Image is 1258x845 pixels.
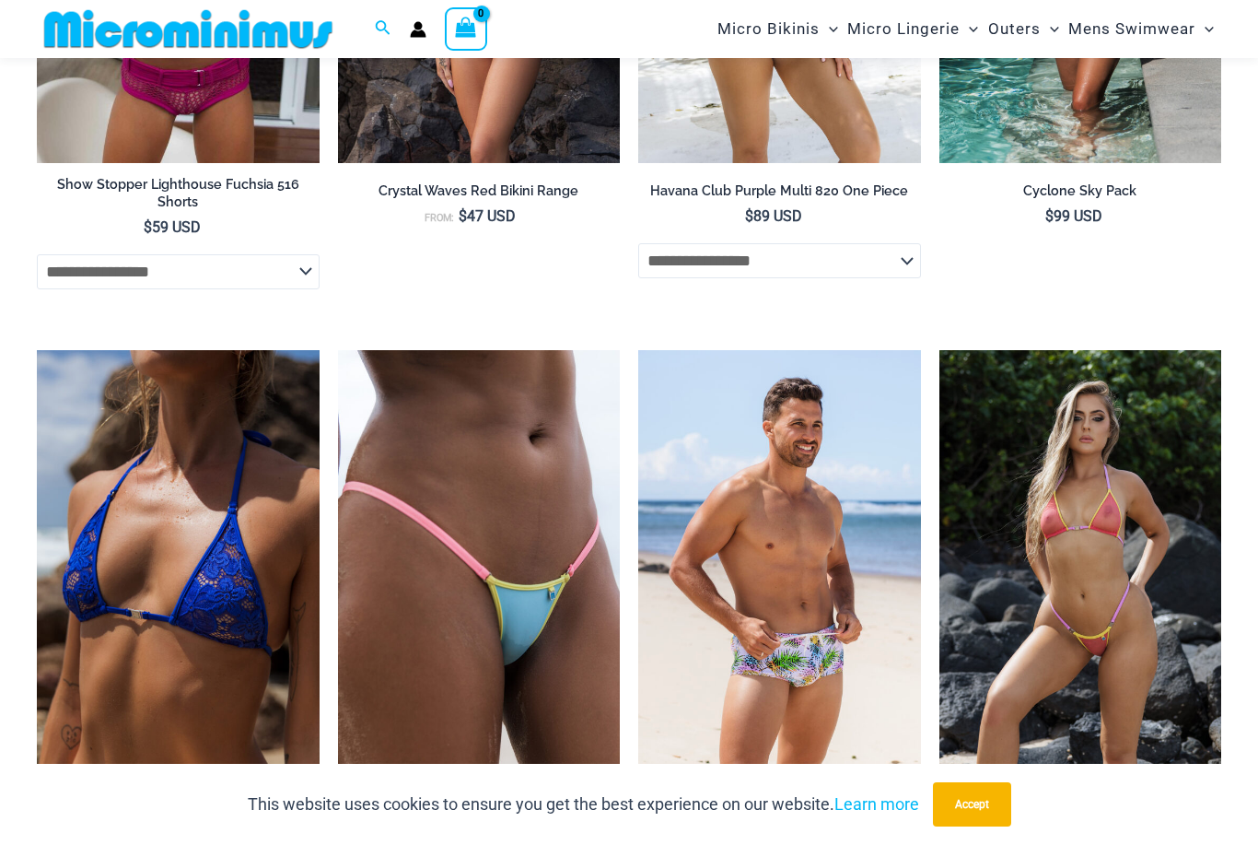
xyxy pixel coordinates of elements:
[37,176,320,210] h2: Show Stopper Lighthouse Fuchsia 516 Shorts
[988,6,1041,53] span: Outers
[1195,6,1214,53] span: Menu Toggle
[37,350,320,774] a: Island Heat Ocean 309 Top 01Island Heat Ocean 309 Top 02Island Heat Ocean 309 Top 02
[933,782,1011,827] button: Accept
[1064,6,1218,53] a: Mens SwimwearMenu ToggleMenu Toggle
[338,182,621,206] a: Crystal Waves Red Bikini Range
[445,7,487,50] a: View Shopping Cart, empty
[745,207,802,225] bdi: 89 USD
[1045,207,1102,225] bdi: 99 USD
[820,6,838,53] span: Menu Toggle
[960,6,978,53] span: Menu Toggle
[375,18,391,41] a: Search icon link
[37,8,340,50] img: MM SHOP LOGO FLAT
[459,207,516,225] bdi: 47 USD
[843,6,983,53] a: Micro LingerieMenu ToggleMenu Toggle
[37,176,320,217] a: Show Stopper Lighthouse Fuchsia 516 Shorts
[1068,6,1195,53] span: Mens Swimwear
[713,6,843,53] a: Micro BikinisMenu ToggleMenu Toggle
[248,791,919,818] p: This website uses cookies to ensure you get the best experience on our website.
[984,6,1064,53] a: OutersMenu ToggleMenu Toggle
[459,207,467,225] span: $
[144,218,152,236] span: $
[638,350,921,774] img: Bondi Chasing Summer 007 Trunk 08
[638,350,921,774] a: Bondi Chasing Summer 007 Trunk 08Bondi Safari Spice 007 Trunk 06Bondi Safari Spice 007 Trunk 06
[338,350,621,774] a: Tempest Multi Blue 456 Bottom 01Tempest Multi Blue 312 Top 456 Bottom 07Tempest Multi Blue 312 To...
[939,182,1222,206] a: Cyclone Sky Pack
[638,182,921,206] a: Havana Club Purple Multi 820 One Piece
[847,6,960,53] span: Micro Lingerie
[144,218,201,236] bdi: 59 USD
[939,350,1222,774] a: Maya Sunkist Coral 309 Top 469 Bottom 02Maya Sunkist Coral 309 Top 469 Bottom 04Maya Sunkist Cora...
[710,3,1221,55] nav: Site Navigation
[939,182,1222,200] h2: Cyclone Sky Pack
[939,350,1222,774] img: Maya Sunkist Coral 309 Top 469 Bottom 02
[37,350,320,774] img: Island Heat Ocean 309 Top 01
[338,182,621,200] h2: Crystal Waves Red Bikini Range
[717,6,820,53] span: Micro Bikinis
[834,794,919,814] a: Learn more
[338,350,621,774] img: Tempest Multi Blue 456 Bottom 01
[410,21,426,38] a: Account icon link
[1041,6,1059,53] span: Menu Toggle
[745,207,753,225] span: $
[1045,207,1054,225] span: $
[638,182,921,200] h2: Havana Club Purple Multi 820 One Piece
[425,212,454,224] span: From:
